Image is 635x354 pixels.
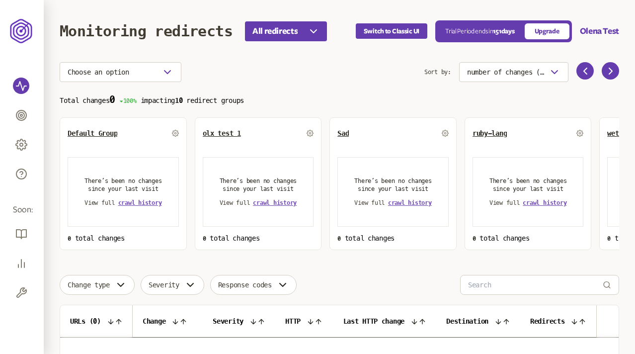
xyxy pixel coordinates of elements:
[203,235,206,242] span: 0
[473,129,507,137] button: ruby-lang
[141,275,204,295] button: Severity
[68,68,129,76] span: Choose an option
[119,97,137,104] span: 100%
[60,22,233,40] h1: Monitoring redirects
[473,234,584,242] p: total changes
[13,204,31,216] span: Soon:
[245,21,327,41] button: All redirects
[252,25,298,37] span: All redirects
[485,177,571,193] p: There’s been no changes since your last visit
[149,281,179,289] span: Severity
[143,317,165,325] span: Change
[68,235,71,242] span: 0
[354,199,432,207] div: View full
[343,317,405,325] span: Last HTTP change
[203,129,241,137] button: olx test 1
[175,96,182,104] span: 10
[118,199,162,207] button: crawl history
[70,317,101,325] span: URLs ( 0 )
[253,199,297,206] span: crawl history
[253,199,297,207] button: crawl history
[356,23,427,39] button: Switch to Classic UI
[210,275,297,295] button: Response codes
[607,129,630,137] button: wetest
[285,317,301,325] span: HTTP
[220,199,297,207] div: View full
[467,68,545,76] span: number of changes (high-low)
[337,234,449,242] p: total changes
[489,199,567,207] div: View full
[215,177,302,193] p: There’s been no changes since your last visit
[523,199,566,207] button: crawl history
[118,199,162,206] span: crawl history
[446,317,488,325] span: Destination
[445,27,514,35] p: Trial Period ends in
[388,199,432,206] span: crawl history
[493,28,514,35] span: 151 days
[84,199,162,207] div: View full
[388,199,432,207] button: crawl history
[109,93,115,105] span: 0
[68,234,179,242] p: total changes
[337,235,341,242] span: 0
[337,129,349,137] button: Sad
[350,177,436,193] p: There’s been no changes since your last visit
[530,317,564,325] span: Redirects
[80,177,166,193] p: There’s been no changes since your last visit
[68,129,117,137] button: Default Group
[473,235,476,242] span: 0
[68,281,110,289] span: Change type
[203,234,314,242] p: total changes
[218,281,272,289] span: Response codes
[607,235,611,242] span: 0
[60,275,135,295] button: Change type
[580,25,619,37] button: Olena Test
[60,94,619,105] p: Total changes impacting redirect groups
[213,317,243,325] span: Severity
[523,199,566,206] span: crawl history
[459,62,568,82] button: number of changes (high-low)
[468,275,603,294] input: Search
[525,23,569,39] a: Upgrade
[60,62,181,82] button: Choose an option
[424,62,451,82] span: Sort by:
